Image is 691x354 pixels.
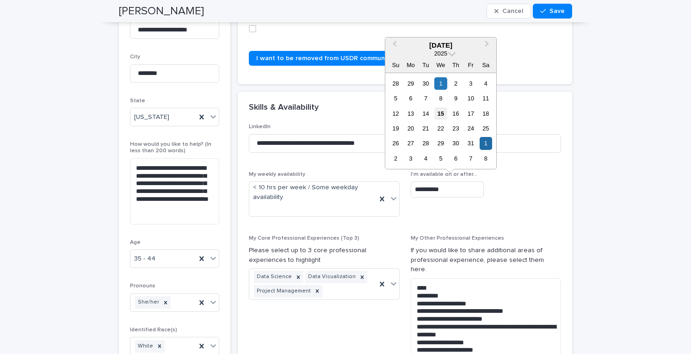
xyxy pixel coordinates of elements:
span: State [130,98,145,104]
button: Previous Month [386,38,401,53]
div: Choose Monday, October 6th, 2025 [404,92,417,105]
div: Tu [420,59,432,71]
div: Choose Monday, September 29th, 2025 [404,77,417,90]
div: Choose Wednesday, October 22nd, 2025 [434,122,447,135]
div: Choose Sunday, October 5th, 2025 [389,92,402,105]
div: Choose Friday, October 17th, 2025 [464,107,477,120]
span: Save [549,8,565,14]
div: Project Management [254,285,312,298]
div: Choose Friday, October 3rd, 2025 [464,77,477,90]
div: Choose Tuesday, September 30th, 2025 [420,77,432,90]
p: If you would like to share additional areas of professional experience, please select them here. [411,246,561,274]
span: Pronouns [130,283,155,289]
div: Choose Monday, October 27th, 2025 [404,137,417,149]
div: Choose Sunday, November 2nd, 2025 [389,152,402,165]
div: Choose Tuesday, October 21st, 2025 [420,122,432,135]
span: < 10 hrs per week / Some weekday availability [253,183,373,202]
div: Choose Friday, November 7th, 2025 [464,152,477,165]
h2: Skills & Availability [249,103,319,113]
span: My Other Professional Experiences [411,236,504,241]
span: Cancel [502,8,523,14]
div: Choose Thursday, October 23rd, 2025 [450,122,462,135]
div: Su [389,59,402,71]
div: She/her [135,296,160,309]
div: Choose Thursday, November 6th, 2025 [450,152,462,165]
div: Choose Monday, October 13th, 2025 [404,107,417,120]
button: Cancel [487,4,531,19]
span: LinkedIn [249,124,271,130]
button: Save [533,4,572,19]
span: How would you like to help? (In less than 200 words) [130,142,211,154]
div: Choose Wednesday, October 1st, 2025 [434,77,447,90]
span: City [130,54,140,60]
div: Choose Sunday, September 28th, 2025 [389,77,402,90]
div: Choose Tuesday, November 4th, 2025 [420,152,432,165]
div: Choose Friday, October 10th, 2025 [464,92,477,105]
div: Choose Wednesday, October 8th, 2025 [434,92,447,105]
div: White [135,340,154,353]
span: My weekly availability [249,172,305,177]
div: Choose Saturday, November 8th, 2025 [480,152,492,165]
div: Data Visualization [305,271,357,283]
span: Identified Race(s) [130,327,177,333]
div: Choose Wednesday, October 29th, 2025 [434,137,447,149]
div: month 2025-10 [388,76,493,166]
div: We [434,59,447,71]
div: Data Science [254,271,293,283]
div: Choose Tuesday, October 14th, 2025 [420,107,432,120]
a: I want to be removed from USDR communications [249,51,416,66]
div: Choose Tuesday, October 28th, 2025 [420,137,432,149]
span: I want to be removed from USDR communications [256,55,408,62]
div: Th [450,59,462,71]
div: Choose Saturday, October 4th, 2025 [480,77,492,90]
span: I'm available on or after... [411,172,477,177]
div: Choose Friday, October 24th, 2025 [464,122,477,135]
h2: [PERSON_NAME] [119,5,204,18]
div: [DATE] [385,41,496,50]
span: 2025 [434,50,447,57]
span: 35 - 44 [134,254,155,264]
div: Choose Sunday, October 26th, 2025 [389,137,402,149]
div: Choose Wednesday, October 15th, 2025 [434,107,447,120]
div: Choose Saturday, October 25th, 2025 [480,122,492,135]
span: Age [130,240,141,245]
div: Choose Saturday, October 18th, 2025 [480,107,492,120]
div: Choose Thursday, October 2nd, 2025 [450,77,462,90]
span: [US_STATE] [134,112,169,122]
div: Choose Thursday, October 16th, 2025 [450,107,462,120]
div: Choose Sunday, October 12th, 2025 [389,107,402,120]
div: Choose Sunday, October 19th, 2025 [389,122,402,135]
div: Choose Saturday, November 1st, 2025 [480,137,492,149]
span: My Core Professional Experiences (Top 3) [249,236,359,241]
div: Mo [404,59,417,71]
div: Choose Saturday, October 11th, 2025 [480,92,492,105]
div: Choose Monday, November 3rd, 2025 [404,152,417,165]
div: Choose Friday, October 31st, 2025 [464,137,477,149]
div: Choose Tuesday, October 7th, 2025 [420,92,432,105]
div: Choose Wednesday, November 5th, 2025 [434,152,447,165]
p: Please select up to 3 core professional experiences to highlight [249,246,400,265]
button: Next Month [481,38,495,53]
div: Choose Monday, October 20th, 2025 [404,122,417,135]
div: Choose Thursday, October 30th, 2025 [450,137,462,149]
div: Fr [464,59,477,71]
div: Choose Thursday, October 9th, 2025 [450,92,462,105]
div: Sa [480,59,492,71]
